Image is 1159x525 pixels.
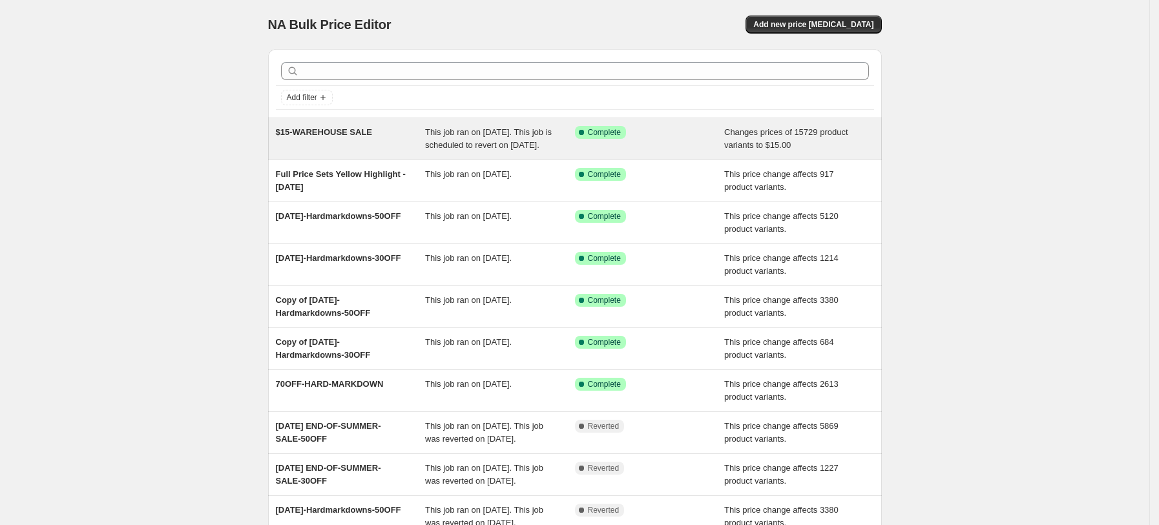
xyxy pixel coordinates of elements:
[724,421,839,444] span: This price change affects 5869 product variants.
[425,169,512,179] span: This job ran on [DATE].
[276,169,406,192] span: Full Price Sets Yellow Highlight - [DATE]
[724,169,834,192] span: This price change affects 917 product variants.
[425,463,543,486] span: This job ran on [DATE]. This job was reverted on [DATE].
[724,127,848,150] span: Changes prices of 15729 product variants to $15.00
[724,337,834,360] span: This price change affects 684 product variants.
[588,463,620,473] span: Reverted
[753,19,873,30] span: Add new price [MEDICAL_DATA]
[276,211,401,221] span: [DATE]-Hardmarkdowns-50OFF
[588,253,621,263] span: Complete
[724,463,839,486] span: This price change affects 1227 product variants.
[268,17,392,32] span: NA Bulk Price Editor
[276,127,373,137] span: $15-WAREHOUSE SALE
[588,127,621,138] span: Complete
[276,421,381,444] span: [DATE] END-OF-SUMMER-SALE-50OFF
[588,295,621,305] span: Complete
[724,295,839,318] span: This price change affects 3380 product variants.
[281,90,333,105] button: Add filter
[276,253,401,263] span: [DATE]-Hardmarkdowns-30OFF
[276,463,381,486] span: [DATE] END-OF-SUMMER-SALE-30OFF
[588,169,621,180] span: Complete
[276,379,384,389] span: 70OFF-HARD-MARKDOWN
[425,253,512,263] span: This job ran on [DATE].
[588,211,621,221] span: Complete
[425,379,512,389] span: This job ran on [DATE].
[287,92,317,103] span: Add filter
[276,505,401,515] span: [DATE]-Hardmarkdowns-50OFF
[425,337,512,347] span: This job ran on [DATE].
[425,295,512,305] span: This job ran on [DATE].
[425,421,543,444] span: This job ran on [DATE]. This job was reverted on [DATE].
[588,337,621,347] span: Complete
[276,295,371,318] span: Copy of [DATE]-Hardmarkdowns-50OFF
[746,15,881,34] button: Add new price [MEDICAL_DATA]
[425,211,512,221] span: This job ran on [DATE].
[588,505,620,515] span: Reverted
[276,337,371,360] span: Copy of [DATE]-Hardmarkdowns-30OFF
[724,253,839,276] span: This price change affects 1214 product variants.
[724,379,839,402] span: This price change affects 2613 product variants.
[425,127,552,150] span: This job ran on [DATE]. This job is scheduled to revert on [DATE].
[588,421,620,431] span: Reverted
[724,211,839,234] span: This price change affects 5120 product variants.
[588,379,621,389] span: Complete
